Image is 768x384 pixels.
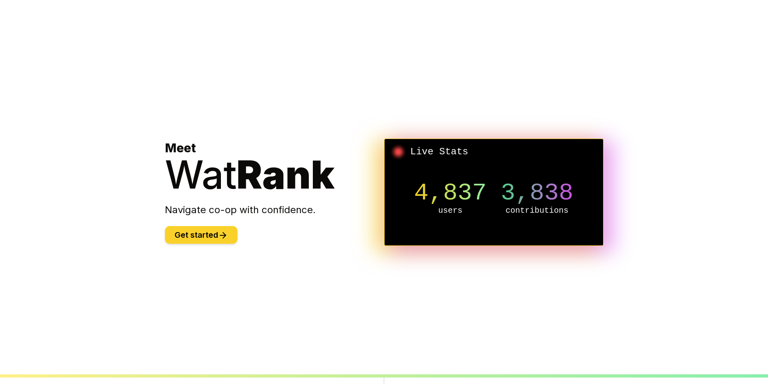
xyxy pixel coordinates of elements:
span: Rank [237,151,335,198]
button: Get started [165,226,237,244]
p: 3,838 [494,181,581,205]
span: Wat [165,151,237,198]
p: 4,837 [407,181,494,205]
p: Navigate co-op with confidence. [165,203,384,216]
h1: Meet [165,141,384,194]
p: users [407,205,494,216]
a: Get started [165,231,237,239]
p: contributions [494,205,581,216]
h2: Live Stats [391,145,597,158]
